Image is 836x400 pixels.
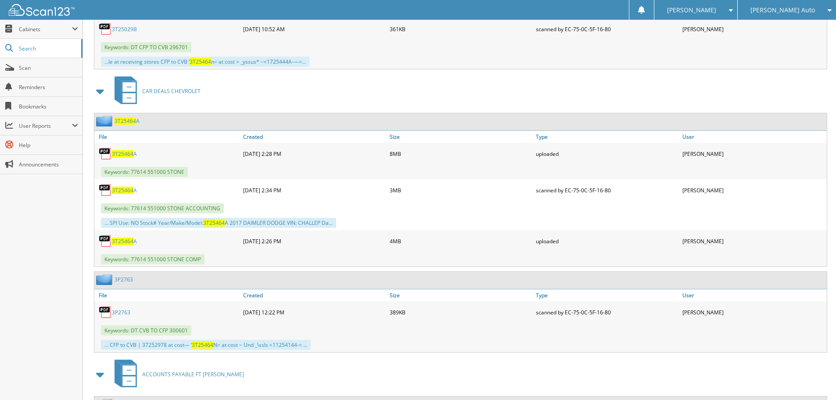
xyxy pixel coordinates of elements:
[680,20,827,38] div: [PERSON_NAME]
[112,25,137,33] a: 3T25029B
[94,289,241,301] a: File
[19,64,78,72] span: Scan
[112,187,133,194] span: 3T25464
[96,115,115,126] img: folder2.png
[190,58,211,65] span: 3T25464
[667,7,716,13] span: [PERSON_NAME]
[534,181,680,199] div: scanned by EC-75-0C-5F-16-80
[534,20,680,38] div: scanned by EC-75-0C-5F-16-80
[101,42,191,52] span: Keywords: DT CFP TO CVB 296701
[680,232,827,250] div: [PERSON_NAME]
[241,181,388,199] div: [DATE] 2:34 PM
[19,83,78,91] span: Reminders
[101,203,224,213] span: Keywords: 77614 551000 STONE ACCOUNTING
[99,22,112,36] img: PDF.png
[241,289,388,301] a: Created
[388,20,534,38] div: 361KB
[101,57,309,67] div: ...le at receiving stores CFP to CVB ‘ n= at cost > _yssus* ~<1725444A-—=...
[388,303,534,321] div: 389KB
[99,184,112,197] img: PDF.png
[680,181,827,199] div: [PERSON_NAME]
[142,87,201,95] span: CAR DEALS CHEVROLET
[19,103,78,110] span: Bookmarks
[112,187,137,194] a: 3T25464A
[101,167,188,177] span: Keywords: 77614 551000 STONE
[109,357,244,392] a: ACCOUNTS PAYABLE FT [PERSON_NAME]
[19,25,72,33] span: Cabinets
[112,238,137,245] a: 3T25464A
[534,145,680,162] div: uploaded
[680,131,827,143] a: User
[388,181,534,199] div: 3MB
[241,20,388,38] div: [DATE] 10:52 AM
[19,161,78,168] span: Announcements
[101,254,205,264] span: Keywords: 77614 551000 STONE COMP
[112,150,137,158] a: 3T25464A
[534,289,680,301] a: Type
[388,289,534,301] a: Size
[750,7,815,13] span: [PERSON_NAME] Auto
[388,131,534,143] a: Size
[203,219,225,227] span: 3T25464
[680,145,827,162] div: [PERSON_NAME]
[112,150,133,158] span: 3T25464
[94,131,241,143] a: File
[142,371,244,378] span: ACCOUNTS PAYABLE FT [PERSON_NAME]
[680,289,827,301] a: User
[680,303,827,321] div: [PERSON_NAME]
[388,145,534,162] div: 8MB
[241,131,388,143] a: Created
[115,117,140,125] a: 3T25464A
[19,122,72,130] span: User Reports
[112,238,133,245] span: 3T25464
[19,45,77,52] span: Search
[388,232,534,250] div: 4MB
[192,341,213,349] span: 3T25464
[241,303,388,321] div: [DATE] 12:22 PM
[241,145,388,162] div: [DATE] 2:28 PM
[112,309,130,316] a: 3P2763
[99,306,112,319] img: PDF.png
[96,274,115,285] img: folder2.png
[534,303,680,321] div: scanned by EC-75-0C-5F-16-80
[19,141,78,149] span: Help
[101,325,191,335] span: Keywords: DT CVB TO CFP 300601
[534,131,680,143] a: Type
[9,4,75,16] img: scan123-logo-white.svg
[101,340,311,350] div: ... CFP to CVB | 37252978 at cost— ‘ N= at cost ~ Und _\ssls <11254144-= ...
[99,234,112,248] img: PDF.png
[99,147,112,160] img: PDF.png
[115,117,136,125] span: 3T25464
[101,218,336,228] div: ... SPI Use: NO Stock# Year/Make/Model: A 2017 DAIMLER DODGE VIN: CHALLEP Da...
[241,232,388,250] div: [DATE] 2:26 PM
[534,232,680,250] div: uploaded
[109,74,201,108] a: CAR DEALS CHEVROLET
[115,276,133,283] a: 3P2763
